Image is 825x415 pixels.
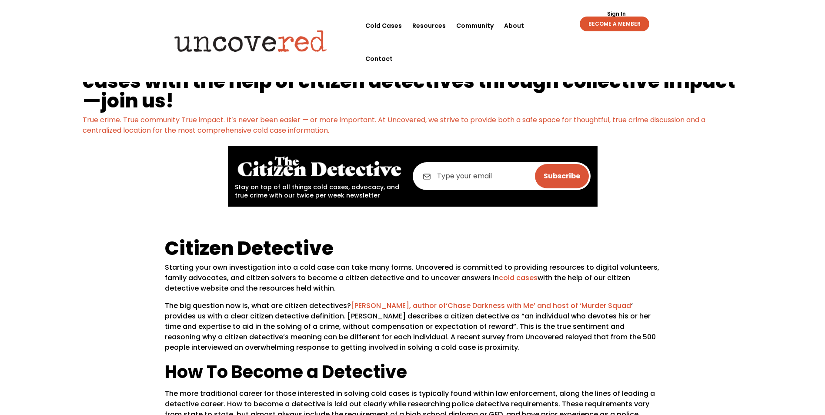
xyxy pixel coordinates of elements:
a: True crime. True community True impact. It’s never been easier — or more important. At Uncovered,... [83,115,705,135]
a: BECOME A MEMBER [580,17,649,31]
input: Subscribe [535,164,589,188]
a: Cold Cases [365,9,402,42]
a: ‘ [446,301,448,311]
a: Chase Darkness with Me’ and host of ‘Murder Squad [448,301,631,311]
: Starting your own investigation into a cold case can take many forms. Uncovered is committed to p... [165,262,659,293]
a: [PERSON_NAME], author of [351,301,446,311]
h2: How To Become a Detective [165,360,661,388]
a: Resources [412,9,446,42]
a: Contact [365,42,393,75]
img: The Citizen Detective [235,153,404,181]
p: The big question now is, what are citizen detectives? ‘ provides us with a clear citizen detectiv... [165,301,661,360]
input: Type your email [413,162,591,190]
h1: We’re building a platform to help uncover answers about cold cases with the help of citizen detec... [83,52,743,115]
h1: Citizen Detective [165,238,661,262]
div: Stay on top of all things cold cases, advocacy, and true crime with our twice per week newsletter [235,153,404,200]
a: About [504,9,524,42]
a: Community [456,9,494,42]
a: Sign In [602,11,631,17]
img: Uncovered logo [167,24,334,58]
a: cold cases [499,273,538,283]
